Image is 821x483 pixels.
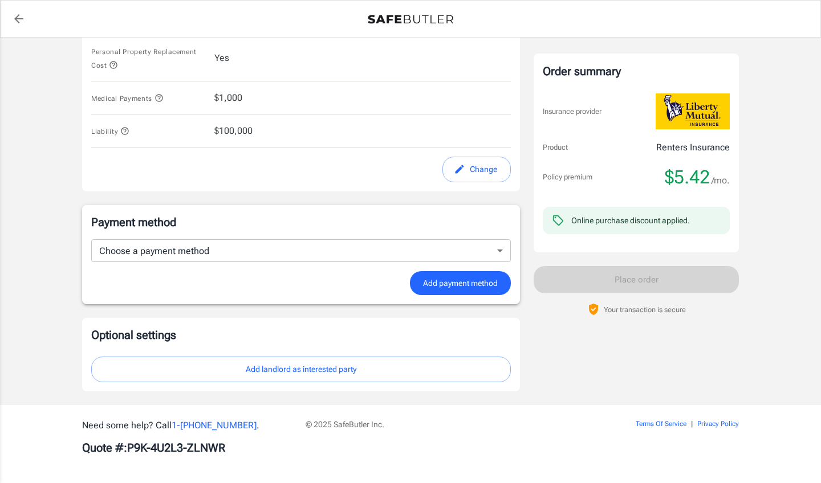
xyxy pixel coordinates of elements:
span: Medical Payments [91,95,164,103]
img: Back to quotes [368,15,453,24]
p: Product [543,142,568,153]
p: Need some help? Call . [82,419,292,432]
img: Liberty Mutual [656,93,730,129]
button: Add payment method [410,271,511,296]
a: back to quotes [7,7,30,30]
p: Insurance provider [543,106,601,117]
button: Liability [91,124,129,138]
span: | [691,420,693,428]
span: Liability [91,128,129,136]
span: Personal Property Replacement Cost [91,48,197,69]
a: Terms Of Service [636,420,686,428]
button: Personal Property Replacement Cost [91,44,205,72]
div: Online purchase discount applied. [571,215,690,226]
span: $100,000 [214,124,253,138]
p: © 2025 SafeButler Inc. [306,419,571,430]
a: 1-[PHONE_NUMBER] [172,420,257,431]
p: Optional settings [91,327,511,343]
a: Privacy Policy [697,420,739,428]
p: Renters Insurance [656,141,730,154]
span: Yes [214,51,229,65]
span: $5.42 [665,166,710,189]
button: Add landlord as interested party [91,357,511,382]
b: Quote #: P9K-4U2L3-ZLNWR [82,441,225,455]
p: Your transaction is secure [604,304,686,315]
span: $1,000 [214,91,242,105]
button: Medical Payments [91,91,164,105]
div: Order summary [543,63,730,80]
p: Payment method [91,214,511,230]
button: edit [442,157,511,182]
span: /mo. [712,173,730,189]
p: Policy premium [543,171,592,183]
span: Add payment method [423,276,498,290]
